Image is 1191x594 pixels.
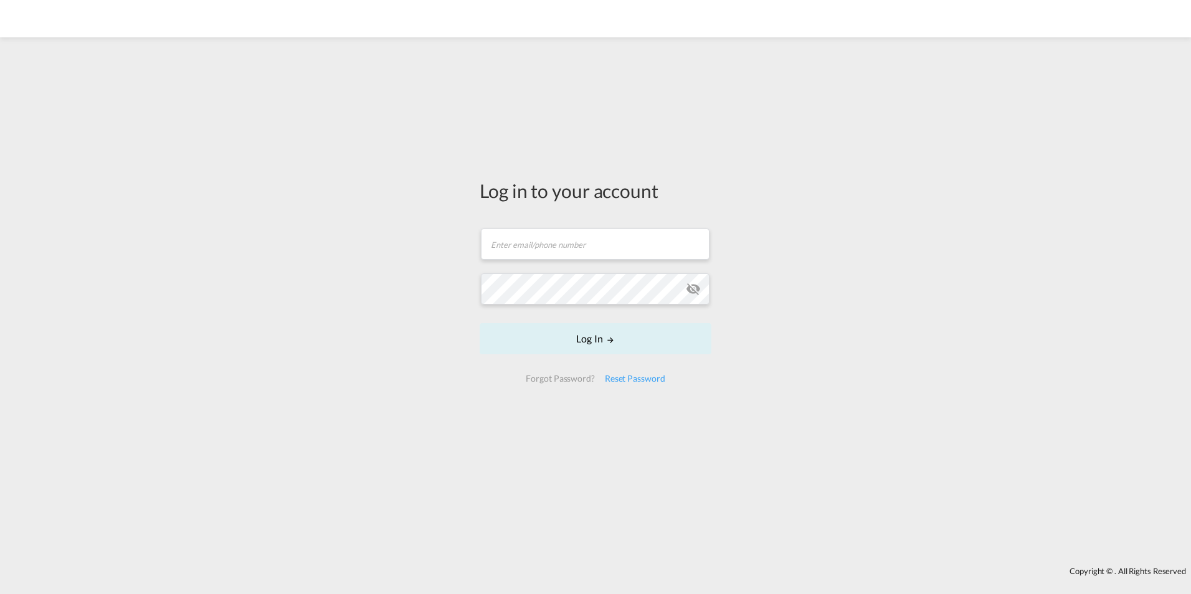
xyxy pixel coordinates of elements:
[480,177,711,204] div: Log in to your account
[521,367,599,390] div: Forgot Password?
[600,367,670,390] div: Reset Password
[686,281,701,296] md-icon: icon-eye-off
[481,229,709,260] input: Enter email/phone number
[480,323,711,354] button: LOGIN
